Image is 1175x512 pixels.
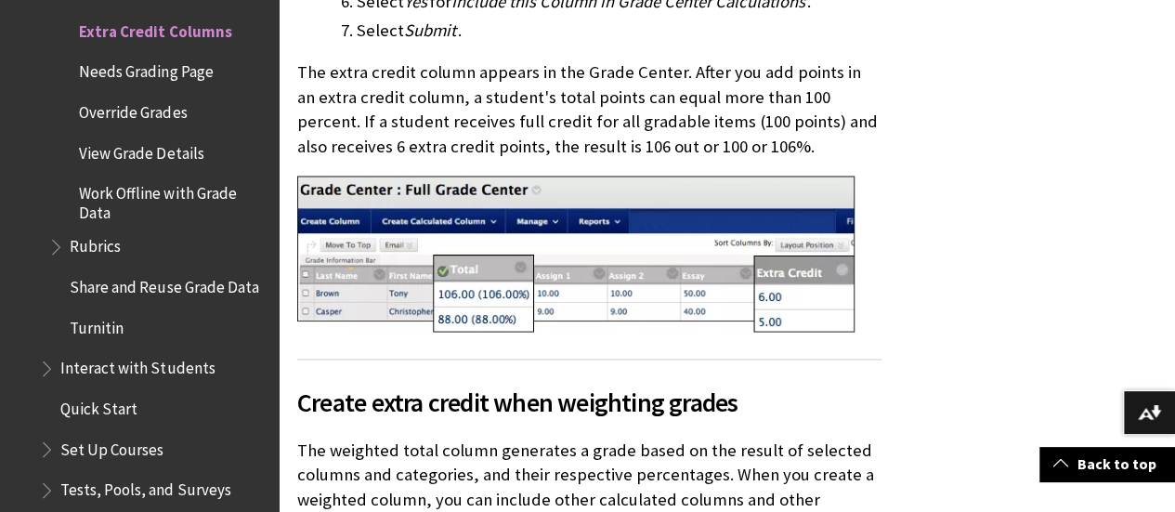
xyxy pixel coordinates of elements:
span: Interact with Students [60,353,215,378]
span: Submit [404,20,456,41]
span: Rubrics [70,231,121,256]
span: Override Grades [79,97,187,122]
span: Extra Credit Columns [79,16,231,41]
span: Share and Reuse Grade Data [70,271,258,296]
span: Turnitin [70,312,124,337]
li: Select . [357,18,881,44]
span: Set Up Courses [60,434,163,459]
p: The extra credit column appears in the Grade Center. After you add points in an extra credit colu... [297,60,881,158]
span: Needs Grading Page [79,57,213,82]
span: View Grade Details [79,138,203,163]
span: Tests, Pools, and Surveys [60,475,230,500]
span: Quick Start [60,393,137,418]
span: Work Offline with Grade Data [79,178,266,222]
a: Back to top [1039,447,1175,481]
span: Create extra credit when weighting grades [297,382,881,421]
